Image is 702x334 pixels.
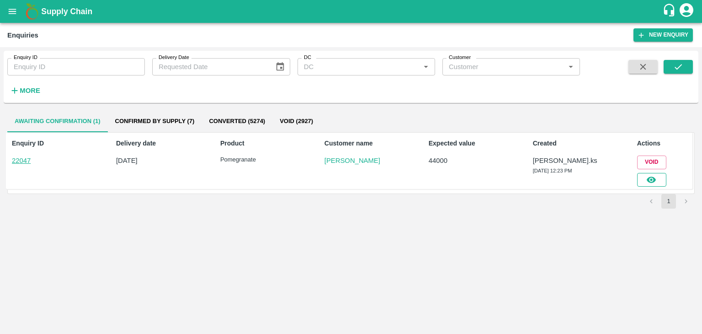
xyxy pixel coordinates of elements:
a: Supply Chain [41,5,662,18]
p: Enquiry ID [12,139,65,148]
div: Enquiries [7,29,38,41]
input: Customer [445,61,562,73]
span: [DATE] 12:23 PM [533,168,572,173]
a: 22047 [12,157,31,164]
label: Delivery Date [159,54,189,61]
nav: pagination navigation [643,194,695,209]
label: DC [304,54,311,61]
button: Void [637,156,666,169]
b: Supply Chain [41,7,92,16]
p: Created [533,139,586,148]
button: Converted (5274) [202,110,272,132]
label: Enquiry ID [14,54,37,61]
button: More [7,83,43,98]
button: New Enquiry [633,28,693,42]
button: page 1 [661,194,676,209]
label: Customer [449,54,471,61]
input: DC [300,61,417,73]
p: Actions [637,139,690,148]
p: Delivery date [116,139,169,148]
button: Open [565,61,577,73]
p: 44000 [429,156,482,166]
input: Enquiry ID [7,58,145,75]
img: logo [23,2,41,21]
button: Confirmed by supply (7) [108,110,202,132]
p: Customer name [324,139,378,148]
p: [DATE] [116,156,169,166]
a: [PERSON_NAME] [324,156,378,166]
button: Void (2927) [272,110,320,132]
p: Expected value [429,139,482,148]
div: account of current user [678,2,695,21]
strong: More [20,87,40,94]
p: [PERSON_NAME].ks [533,156,586,166]
button: Awaiting confirmation (1) [7,110,108,132]
button: Open [420,61,432,73]
input: Requested Date [152,58,268,75]
button: open drawer [2,1,23,22]
div: customer-support [662,3,678,20]
button: Choose date [271,58,289,75]
p: Product [220,139,273,148]
p: Pomegranate [220,156,273,164]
